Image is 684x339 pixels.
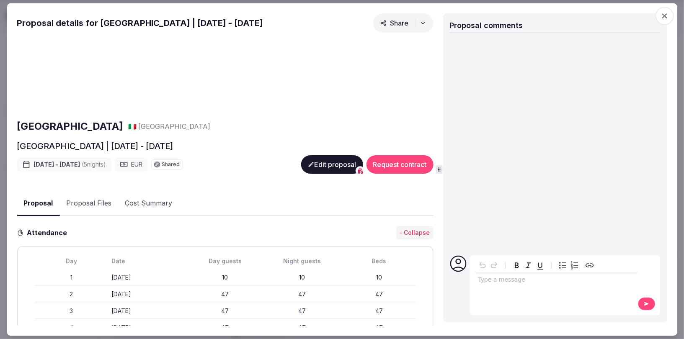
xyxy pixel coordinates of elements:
[301,155,363,174] button: Edit proposal
[23,228,74,238] h3: Attendance
[522,259,534,271] button: Italic
[297,36,433,113] img: Gallery photo 3
[118,192,179,216] button: Cost Summary
[342,324,416,332] div: 47
[342,307,416,315] div: 47
[188,290,262,298] div: 47
[534,259,546,271] button: Underline
[17,36,153,113] img: Gallery photo 1
[449,21,523,30] span: Proposal comments
[111,307,185,315] div: [DATE]
[265,273,339,282] div: 10
[34,257,108,265] div: Day
[366,155,433,174] button: Request contract
[265,290,339,298] div: 47
[111,290,185,298] div: [DATE]
[17,140,173,152] h2: [GEOGRAPHIC_DATA] | [DATE] - [DATE]
[475,272,638,289] div: editable markdown
[188,257,262,265] div: Day guests
[34,290,108,298] div: 2
[111,257,185,265] div: Date
[583,259,595,271] button: Create link
[138,122,210,131] span: [GEOGRAPHIC_DATA]
[373,13,433,33] button: Share
[17,119,123,134] a: [GEOGRAPHIC_DATA]
[188,307,262,315] div: 47
[265,257,339,265] div: Night guests
[59,192,118,216] button: Proposal Files
[265,324,339,332] div: 47
[82,161,106,168] span: ( 5 night s )
[34,160,106,169] span: [DATE] - [DATE]
[34,324,108,332] div: 4
[17,17,263,29] h2: Proposal details for [GEOGRAPHIC_DATA] | [DATE] - [DATE]
[511,259,522,271] button: Bold
[162,162,180,167] span: Shared
[396,226,433,239] button: - Collapse
[188,273,262,282] div: 10
[188,324,262,332] div: 47
[34,307,108,315] div: 3
[380,19,408,27] span: Share
[557,259,568,271] button: Bulleted list
[342,290,416,298] div: 47
[111,273,185,282] div: [DATE]
[342,257,416,265] div: Beds
[568,259,580,271] button: Numbered list
[111,324,185,332] div: [DATE]
[128,122,137,131] button: 🇮🇹
[114,158,147,171] div: EUR
[34,273,108,282] div: 1
[157,36,293,113] img: Gallery photo 2
[557,259,580,271] div: toggle group
[342,273,416,282] div: 10
[265,307,339,315] div: 47
[17,191,59,216] button: Proposal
